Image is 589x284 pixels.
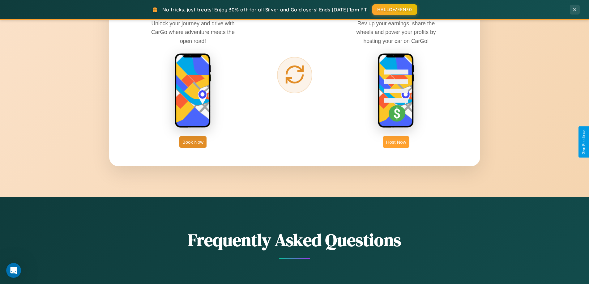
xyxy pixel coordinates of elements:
[6,263,21,278] iframe: Intercom live chat
[350,19,442,45] p: Rev up your earnings, share the wheels and power your profits by hosting your car on CarGo!
[582,129,586,155] div: Give Feedback
[162,6,368,13] span: No tricks, just treats! Enjoy 30% off for all Silver and Gold users! Ends [DATE] 1pm PT.
[147,19,239,45] p: Unlock your journey and drive with CarGo where adventure meets the open road!
[174,53,211,129] img: rent phone
[109,228,480,252] h2: Frequently Asked Questions
[372,4,417,15] button: HALLOWEEN30
[383,136,409,148] button: Host Now
[179,136,207,148] button: Book Now
[378,53,415,129] img: host phone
